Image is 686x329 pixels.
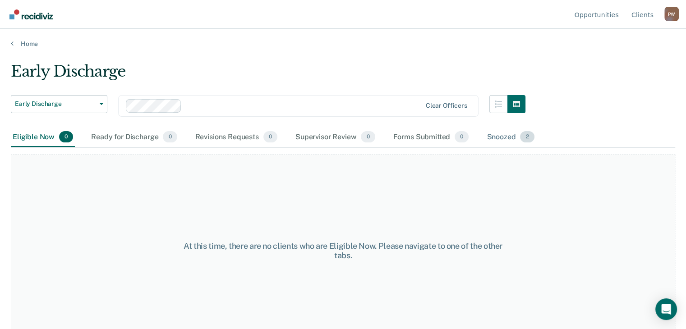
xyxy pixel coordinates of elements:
span: 0 [455,131,469,143]
span: Early Discharge [15,100,96,108]
div: Eligible Now0 [11,128,75,147]
div: Clear officers [426,102,467,110]
div: Early Discharge [11,62,525,88]
button: Profile dropdown button [664,7,679,21]
span: 0 [361,131,375,143]
div: Ready for Discharge0 [89,128,179,147]
div: At this time, there are no clients who are Eligible Now. Please navigate to one of the other tabs. [177,241,509,260]
div: Open Intercom Messenger [655,298,677,320]
div: P W [664,7,679,21]
span: 0 [59,131,73,143]
span: 2 [520,131,534,143]
img: Recidiviz [9,9,53,19]
div: Snoozed2 [485,128,536,147]
span: 0 [263,131,277,143]
span: 0 [163,131,177,143]
div: Forms Submitted0 [391,128,471,147]
div: Supervisor Review0 [294,128,377,147]
button: Early Discharge [11,95,107,113]
div: Revisions Requests0 [193,128,279,147]
a: Home [11,40,675,48]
